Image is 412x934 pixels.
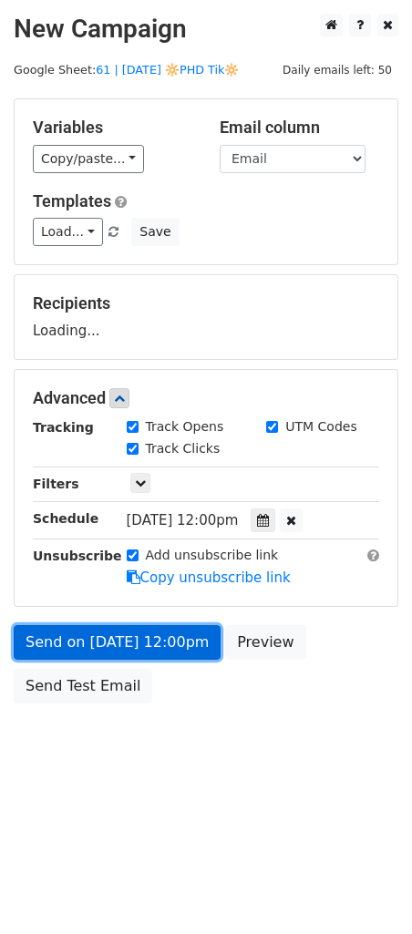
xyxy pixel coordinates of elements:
a: Preview [225,625,305,660]
h5: Email column [220,118,379,138]
strong: Unsubscribe [33,549,122,563]
a: Send on [DATE] 12:00pm [14,625,221,660]
label: Track Clicks [146,439,221,458]
span: [DATE] 12:00pm [127,512,239,529]
strong: Schedule [33,511,98,526]
a: Copy unsubscribe link [127,570,291,586]
button: Save [131,218,179,246]
a: Send Test Email [14,669,152,703]
label: Track Opens [146,417,224,436]
strong: Tracking [33,420,94,435]
h5: Variables [33,118,192,138]
h5: Advanced [33,388,379,408]
small: Google Sheet: [14,63,239,77]
div: Loading... [33,293,379,341]
a: Templates [33,191,111,210]
iframe: Chat Widget [321,847,412,934]
span: Daily emails left: 50 [276,60,398,80]
a: Load... [33,218,103,246]
h5: Recipients [33,293,379,313]
a: Daily emails left: 50 [276,63,398,77]
a: 61 | [DATE] 🔆PHD Tik🔆 [96,63,239,77]
h2: New Campaign [14,14,398,45]
label: UTM Codes [285,417,356,436]
label: Add unsubscribe link [146,546,279,565]
strong: Filters [33,477,79,491]
a: Copy/paste... [33,145,144,173]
